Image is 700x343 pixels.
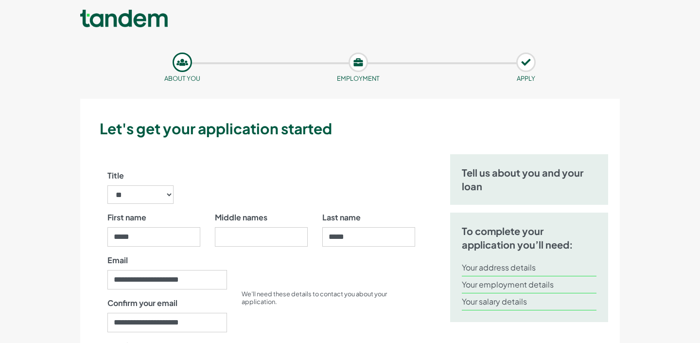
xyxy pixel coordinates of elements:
li: Your address details [462,259,596,276]
small: We’ll need these details to contact you about your application. [242,290,387,306]
small: Employment [337,74,380,82]
label: Middle names [215,212,267,223]
label: Confirm your email [107,297,177,309]
li: Your employment details [462,276,596,293]
small: About you [164,74,200,82]
small: APPLY [517,74,535,82]
h3: Let's get your application started [100,118,616,139]
li: Your salary details [462,293,596,310]
label: Title [107,170,124,181]
label: First name [107,212,146,223]
h5: Tell us about you and your loan [462,166,596,193]
label: Email [107,254,128,266]
label: Last name [322,212,361,223]
h5: To complete your application you’ll need: [462,224,596,252]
